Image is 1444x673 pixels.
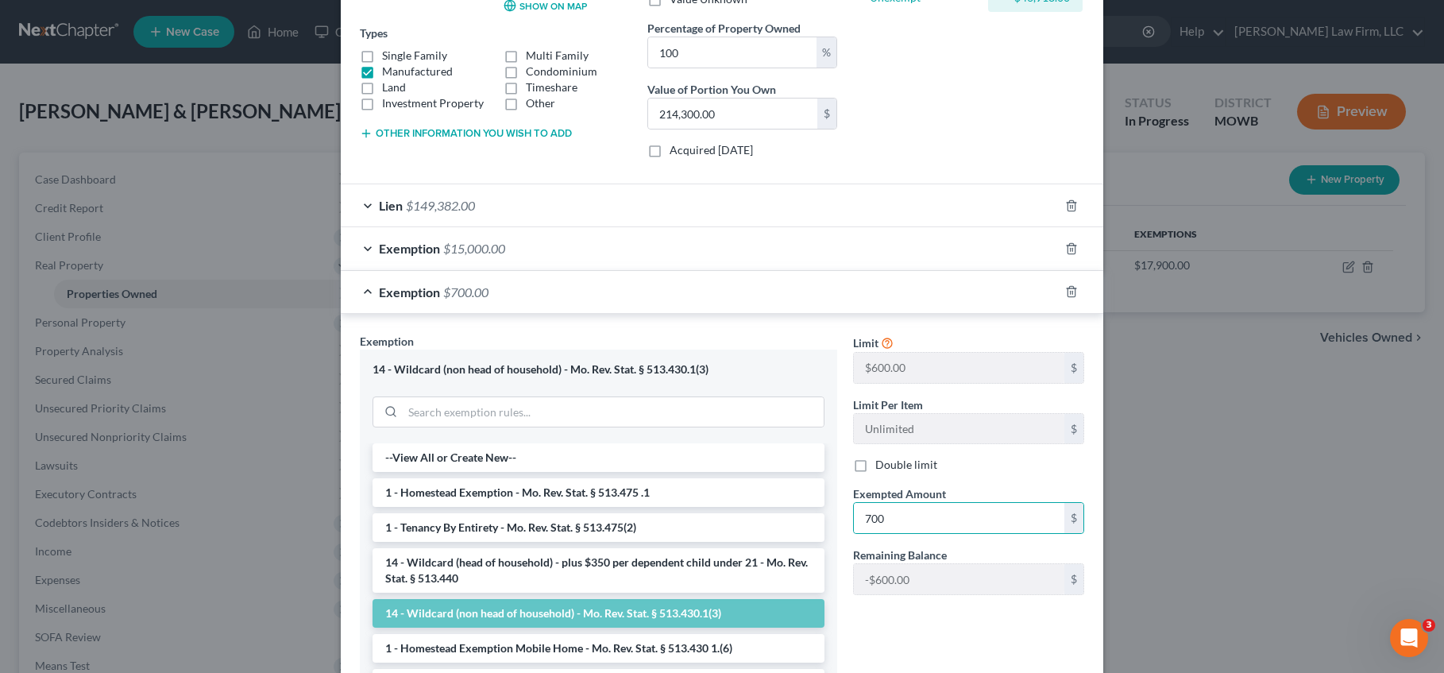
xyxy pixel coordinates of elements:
[853,396,923,413] label: Limit Per Item
[670,142,753,158] label: Acquired [DATE]
[373,599,824,628] li: 14 - Wildcard (non head of household) - Mo. Rev. Stat. § 513.430.1(3)
[382,79,406,95] label: Land
[360,335,414,348] span: Exemption
[1064,503,1083,533] div: $
[854,353,1064,383] input: --
[648,37,817,68] input: 0.00
[373,634,824,663] li: 1 - Homestead Exemption Mobile Home - Mo. Rev. Stat. § 513.430 1.(6)
[382,64,453,79] label: Manufactured
[853,547,947,563] label: Remaining Balance
[1423,619,1435,632] span: 3
[854,414,1064,444] input: --
[379,284,440,300] span: Exemption
[379,241,440,256] span: Exemption
[443,241,505,256] span: $15,000.00
[854,564,1064,594] input: --
[526,64,597,79] label: Condominium
[382,95,484,111] label: Investment Property
[373,362,824,377] div: 14 - Wildcard (non head of household) - Mo. Rev. Stat. § 513.430.1(3)
[443,284,488,300] span: $700.00
[403,397,824,427] input: Search exemption rules...
[817,37,836,68] div: %
[647,81,776,98] label: Value of Portion You Own
[373,478,824,507] li: 1 - Homestead Exemption - Mo. Rev. Stat. § 513.475 .1
[853,336,878,350] span: Limit
[373,513,824,542] li: 1 - Tenancy By Entirety - Mo. Rev. Stat. § 513.475(2)
[1390,619,1428,657] iframe: Intercom live chat
[360,25,388,41] label: Types
[1064,414,1083,444] div: $
[526,95,555,111] label: Other
[1064,564,1083,594] div: $
[875,457,937,473] label: Double limit
[373,443,824,472] li: --View All or Create New--
[854,503,1064,533] input: 0.00
[406,198,475,213] span: $149,382.00
[526,48,589,64] label: Multi Family
[382,48,447,64] label: Single Family
[853,487,946,501] span: Exempted Amount
[526,79,577,95] label: Timeshare
[379,198,403,213] span: Lien
[1064,353,1083,383] div: $
[360,127,572,140] button: Other information you wish to add
[373,548,824,593] li: 14 - Wildcard (head of household) - plus $350 per dependent child under 21 - Mo. Rev. Stat. § 513...
[817,99,836,129] div: $
[647,20,801,37] label: Percentage of Property Owned
[648,99,817,129] input: 0.00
